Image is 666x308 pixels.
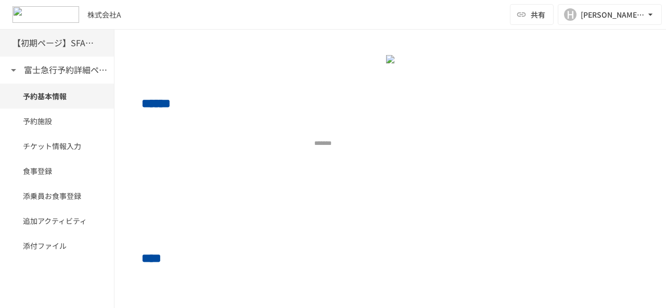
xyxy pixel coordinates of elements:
span: 予約施設 [23,115,91,127]
h6: 【初期ページ】SFAの会社同期 [12,36,96,50]
h6: 富士急行予約詳細ページ [24,63,107,77]
div: H [564,8,577,21]
button: 共有 [510,4,554,25]
div: 株式会社A [87,9,121,20]
span: 食事登録 [23,165,91,177]
img: eQeGXtYPV2fEKIA3pizDiVdzO5gJTl2ahLbsPaD2E4R [12,6,79,23]
span: 予約基本情報 [23,90,91,102]
button: H[PERSON_NAME][EMAIL_ADDRESS][DOMAIN_NAME] [558,4,662,25]
span: 添乗員お食事登録 [23,190,91,202]
div: [PERSON_NAME][EMAIL_ADDRESS][DOMAIN_NAME] [581,8,645,21]
img: aBYkLqpyozxcRUIzwTbdsAeJVhA2zmrFK2AAxN90RDr [386,55,394,63]
span: 追加アクティビティ [23,215,91,226]
span: チケット情報入力 [23,140,91,152]
span: 添付ファイル [23,240,91,251]
span: 共有 [531,9,545,20]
